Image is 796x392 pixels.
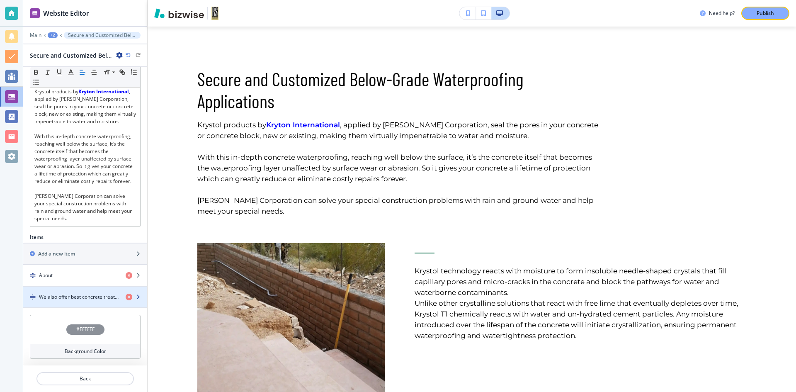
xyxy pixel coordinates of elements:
button: Main [30,32,41,38]
h4: About [39,272,53,279]
img: Drag [30,294,36,300]
button: +2 [48,32,58,38]
button: Publish [741,7,789,20]
p: Back [37,375,133,382]
h2: Secure and Customized Below-Grade Waterproofing Applications [30,51,113,60]
button: Back [36,372,134,385]
h4: We also offer best concrete treatments and waterproofing services to prevent huge expenses later on. [39,293,119,301]
button: Secure and Customized Below-Grade Waterproofing Applications [64,32,141,39]
img: editor icon [30,8,40,18]
a: Kryton International [266,121,340,129]
button: DragAbout [23,265,147,287]
p: Unlike other crystalline solutions that react with free lime that eventually depletes over time, ... [415,298,747,341]
a: Kryton International [78,88,129,95]
h2: Items [30,234,44,241]
p: Krystol products by [34,88,136,125]
p: Krystol products by , applied by [PERSON_NAME] Corporation, seal the pores in your concrete or co... [197,119,602,141]
h2: Website Editor [43,8,89,18]
img: Your Logo [211,7,218,20]
img: Bizwise Logo [154,8,204,18]
button: Add a new item [23,243,147,264]
button: #FFFFFFBackground Color [30,315,141,359]
p: Secure and Customized Below-Grade Waterproofing Applications [68,32,136,38]
p: With this in-depth concrete waterproofing, reaching well below the surface, it’s the concrete its... [197,152,602,184]
h4: #FFFFFF [76,326,95,333]
p: Secure and Customized Below-Grade Waterproofing Applications [197,68,602,112]
p: With this in-depth concrete waterproofing, reaching well below the surface, it’s the concrete its... [34,133,136,185]
a: , applied by [PERSON_NAME] Corporation, seal the pores in your concrete or concrete block, new or... [34,88,137,125]
p: [PERSON_NAME] Corporation can solve your special construction problems with rain and ground water... [197,195,602,217]
p: Krystol technology reacts with moisture to form insoluble needle-shaped crystals that fill capill... [415,265,747,298]
h3: Need help? [709,10,735,17]
p: Publish [757,10,774,17]
h2: Add a new item [38,250,75,258]
p: [PERSON_NAME] Corporation can solve your special construction problems with rain and ground water... [34,192,136,222]
button: DragWe also offer best concrete treatments and waterproofing services to prevent huge expenses la... [23,287,147,308]
img: Drag [30,273,36,278]
h4: Background Color [65,348,106,355]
